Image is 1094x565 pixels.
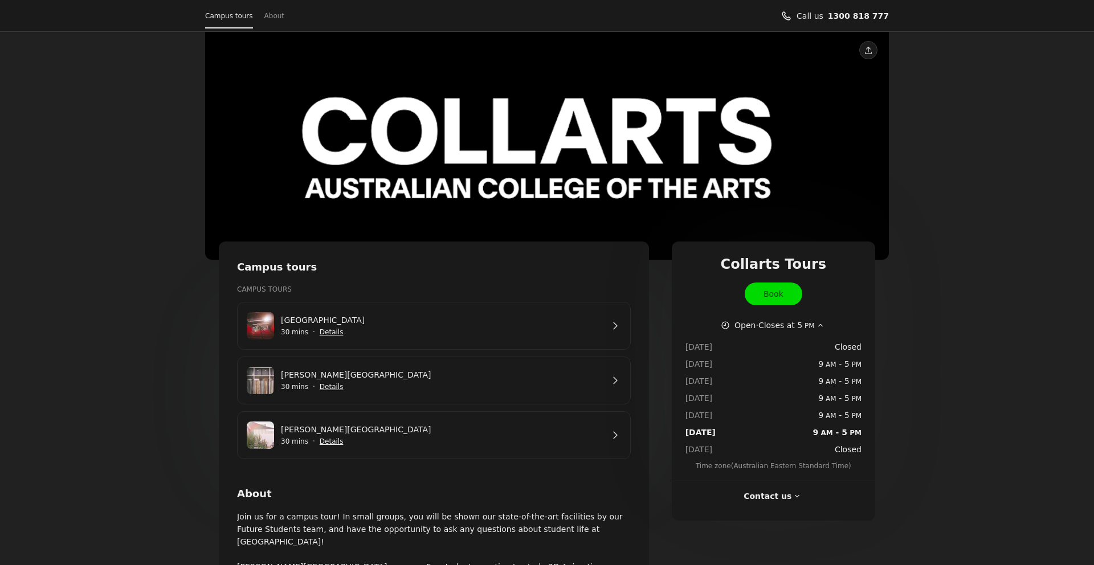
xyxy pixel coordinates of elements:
h3: Campus Tours [237,284,631,295]
span: AM [823,412,836,420]
a: About [264,8,284,24]
span: - [818,409,862,421]
dt: [DATE] [685,443,716,456]
span: - [818,375,862,387]
span: Closed [835,443,862,456]
h2: Campus tours [237,260,631,275]
button: Share this page [859,41,877,59]
span: PM [850,361,862,369]
button: Show working hours [721,319,826,331]
span: Collarts Tours [721,255,827,273]
dt: [DATE] [685,341,716,353]
div: View photo [205,32,889,260]
button: Show details for George St Campus [320,436,344,447]
a: Campus tours [205,8,253,24]
span: Open · Closes at [734,319,815,331]
button: Contact us [744,490,803,502]
span: 9 [818,411,823,420]
span: 5 [842,428,847,437]
span: PM [802,322,814,330]
span: - [818,392,862,404]
a: Book [745,282,802,305]
a: [PERSON_NAME][GEOGRAPHIC_DATA] [281,423,603,436]
dt: [DATE] [685,375,716,387]
span: 5 [844,359,850,369]
button: Show details for Cromwell St Campus [320,381,344,392]
span: Book [764,288,783,300]
span: 9 [818,376,823,386]
button: Show details for Wellington St Campus [320,326,344,338]
dt: [DATE] [685,409,716,421]
span: AM [823,361,836,369]
span: - [818,358,862,370]
a: [PERSON_NAME][GEOGRAPHIC_DATA] [281,369,603,381]
span: PM [850,378,862,386]
span: AM [823,378,836,386]
span: - [813,426,862,439]
span: 9 [813,428,819,437]
span: PM [847,429,862,437]
span: Time zone ( Australian Eastern Standard Time ) [685,460,862,472]
dt: [DATE] [685,358,716,370]
span: 5 [844,376,850,386]
span: 9 [818,359,823,369]
h2: About [237,486,631,501]
span: AM [818,429,832,437]
span: Call us [797,10,823,22]
span: PM [850,395,862,403]
a: Call us 1300 818 777 [828,10,889,22]
span: PM [850,412,862,420]
span: 5 [844,394,850,403]
a: [GEOGRAPHIC_DATA] [281,314,603,326]
dt: [DATE] [685,426,716,439]
span: Closed [835,341,862,353]
span: AM [823,395,836,403]
dt: [DATE] [685,392,716,404]
span: 5 [797,321,802,330]
span: 9 [818,394,823,403]
span: 5 [844,411,850,420]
